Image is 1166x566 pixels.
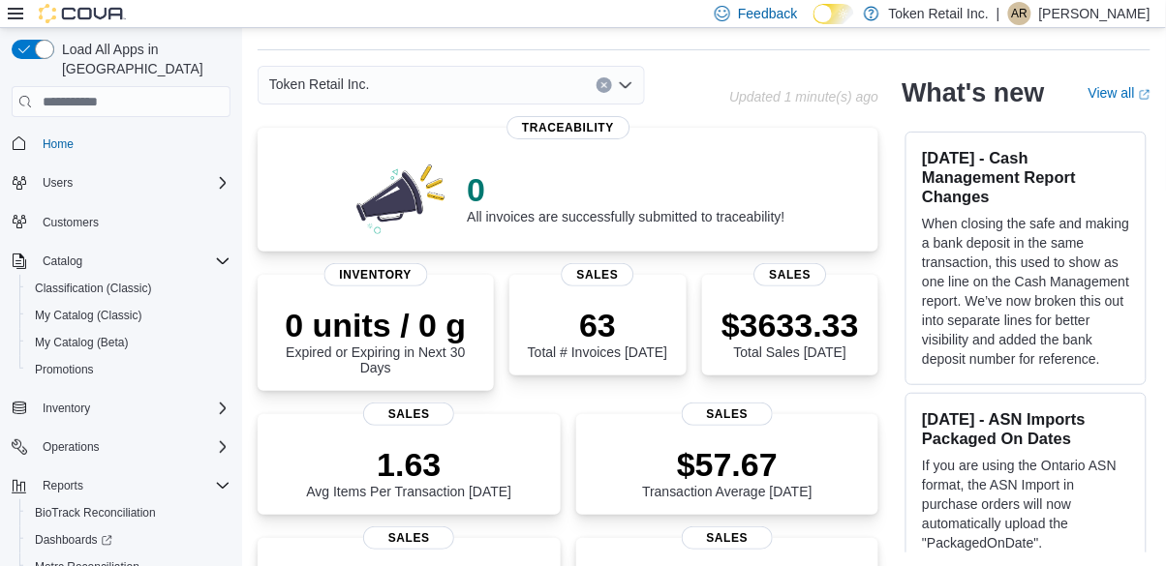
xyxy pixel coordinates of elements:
[754,263,827,286] span: Sales
[4,433,238,461] button: Operations
[618,77,633,93] button: Open list of options
[35,250,230,273] span: Catalog
[4,248,238,275] button: Catalog
[738,4,797,23] span: Feedback
[4,395,238,422] button: Inventory
[35,435,230,459] span: Operations
[467,170,784,224] div: All invoices are successfully submitted to traceability!
[35,474,91,497] button: Reports
[922,409,1130,448] h3: [DATE] - ASN Imports Packaged On Dates
[682,402,773,426] span: Sales
[306,445,511,484] p: 1.63
[27,277,160,300] a: Classification (Classic)
[19,302,238,329] button: My Catalog (Classic)
[889,2,990,25] p: Token Retail Inc.
[43,215,99,230] span: Customers
[922,148,1130,206] h3: [DATE] - Cash Management Report Changes
[273,306,478,344] p: 0 units / 0 g
[273,306,478,375] div: Expired or Expiring in Next 30 Days
[39,4,126,23] img: Cova
[682,526,773,550] span: Sales
[1039,2,1151,25] p: [PERSON_NAME]
[27,304,150,327] a: My Catalog (Classic)
[4,169,238,196] button: Users
[43,253,82,269] span: Catalog
[363,402,454,426] span: Sales
[19,275,238,302] button: Classification (Classic)
[922,456,1130,552] p: If you are using the Ontario ASN format, the ASN Import in purchase orders will now automatically...
[997,2,1000,25] p: |
[528,306,667,344] p: 63
[35,335,129,350] span: My Catalog (Beta)
[27,358,102,381] a: Promotions
[506,116,629,139] span: Traceability
[35,362,94,377] span: Promotions
[27,501,230,524] span: BioTrack Reconciliation
[467,170,784,209] p: 0
[43,401,90,416] span: Inventory
[43,175,73,191] span: Users
[43,439,100,455] span: Operations
[4,208,238,236] button: Customers
[922,214,1130,369] p: When closing the safe and making a bank deposit in the same transaction, this used to show as one...
[813,24,814,25] span: Dark Mode
[27,331,230,354] span: My Catalog (Beta)
[597,77,612,93] button: Clear input
[19,526,238,553] a: Dashboards
[35,397,98,420] button: Inventory
[642,445,813,484] p: $57.67
[721,306,859,344] p: $3633.33
[35,397,230,420] span: Inventory
[1089,85,1151,101] a: View allExternal link
[902,77,1044,108] h2: What's new
[1012,2,1028,25] span: ar
[721,306,859,360] div: Total Sales [DATE]
[1008,2,1031,25] div: andrew rampersad
[4,129,238,157] button: Home
[19,356,238,383] button: Promotions
[1139,89,1151,101] svg: External link
[35,133,81,156] a: Home
[43,478,83,493] span: Reports
[35,131,230,155] span: Home
[27,358,230,381] span: Promotions
[35,171,230,194] span: Users
[352,159,452,236] img: 0
[35,505,156,521] span: BioTrack Reconciliation
[642,445,813,499] div: Transaction Average [DATE]
[562,263,634,286] span: Sales
[306,445,511,499] div: Avg Items Per Transaction [DATE]
[35,171,80,194] button: Users
[35,474,230,497] span: Reports
[27,277,230,300] span: Classification (Classic)
[27,304,230,327] span: My Catalog (Classic)
[269,73,370,96] span: Token Retail Inc.
[35,435,107,459] button: Operations
[35,250,90,273] button: Catalog
[27,331,137,354] a: My Catalog (Beta)
[54,40,230,78] span: Load All Apps in [GEOGRAPHIC_DATA]
[324,263,428,286] span: Inventory
[4,472,238,499] button: Reports
[35,281,152,296] span: Classification (Classic)
[35,210,230,234] span: Customers
[27,528,120,551] a: Dashboards
[19,329,238,356] button: My Catalog (Beta)
[528,306,667,360] div: Total # Invoices [DATE]
[729,89,878,104] p: Updated 1 minute(s) ago
[19,499,238,526] button: BioTrack Reconciliation
[363,526,454,550] span: Sales
[43,136,74,152] span: Home
[35,211,107,234] a: Customers
[27,528,230,551] span: Dashboards
[35,308,142,323] span: My Catalog (Classic)
[27,501,164,524] a: BioTrack Reconciliation
[35,532,112,548] span: Dashboards
[813,4,854,24] input: Dark Mode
